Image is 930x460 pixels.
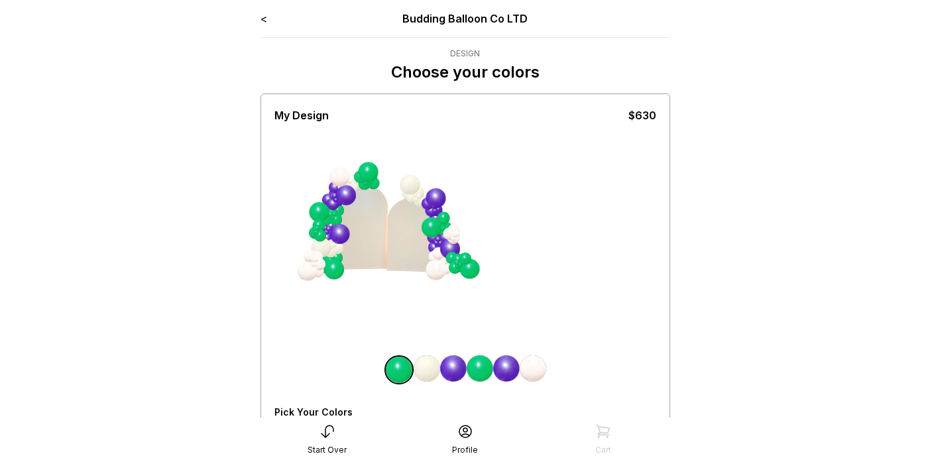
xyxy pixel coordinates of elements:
[342,11,588,27] div: Budding Balloon Co LTD
[308,445,347,455] div: Start Over
[452,445,478,455] div: Profile
[595,445,611,455] div: Cart
[261,12,267,25] a: <
[391,48,540,59] div: Design
[391,62,540,83] p: Choose your colors
[274,406,504,419] div: Pick Your Colors
[628,107,656,123] div: $630
[274,107,329,123] div: My Design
